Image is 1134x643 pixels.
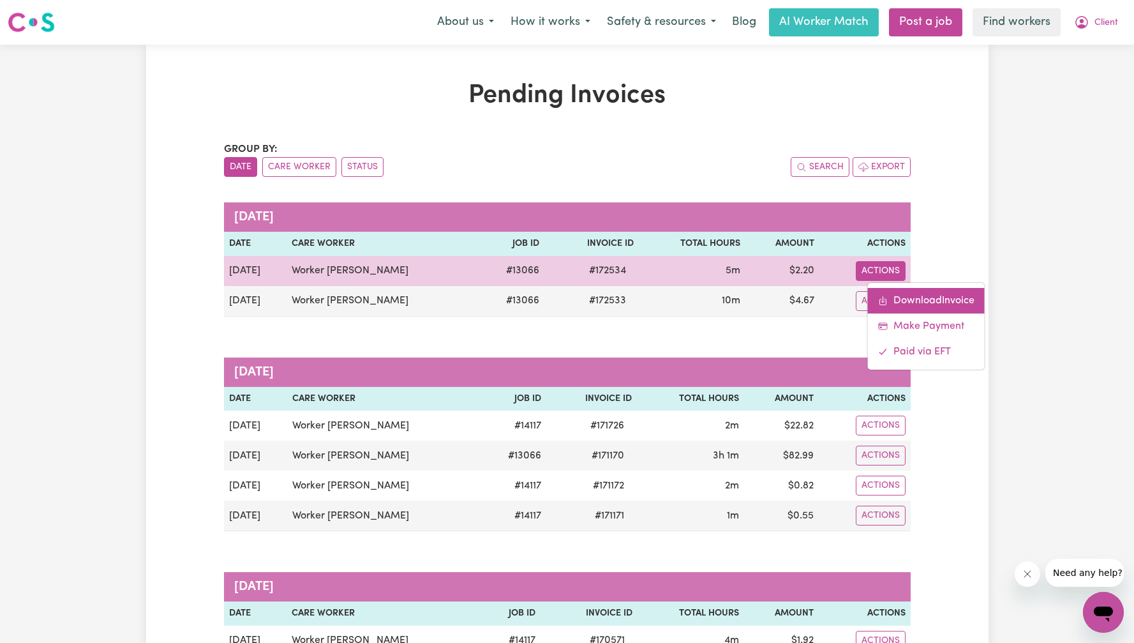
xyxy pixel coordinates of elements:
[546,387,637,411] th: Invoice ID
[1015,561,1040,587] iframe: Close message
[744,411,819,441] td: $ 22.82
[853,157,911,177] button: Export
[868,339,985,365] a: Mark invoice #172534 as paid via EFT
[224,471,287,501] td: [DATE]
[769,8,879,36] a: AI Worker Match
[480,601,540,626] th: Job ID
[587,508,632,524] span: # 171171
[638,601,744,626] th: Total Hours
[637,387,744,411] th: Total Hours
[481,471,547,501] td: # 14117
[224,256,287,286] td: [DATE]
[744,387,819,411] th: Amount
[224,358,911,387] caption: [DATE]
[639,232,745,256] th: Total Hours
[479,232,544,256] th: Job ID
[744,501,819,531] td: $ 0.55
[791,157,849,177] button: Search
[224,411,287,441] td: [DATE]
[479,286,544,317] td: # 13066
[856,416,906,435] button: Actions
[224,286,287,317] td: [DATE]
[819,232,910,256] th: Actions
[726,266,740,276] span: 5 minutes
[287,286,479,317] td: Worker [PERSON_NAME]
[583,418,632,434] span: # 171726
[287,471,481,501] td: Worker [PERSON_NAME]
[429,9,502,36] button: About us
[819,601,910,626] th: Actions
[1083,592,1124,633] iframe: Button to launch messaging window
[224,157,257,177] button: sort invoices by date
[287,387,481,411] th: Care Worker
[481,387,547,411] th: Job ID
[1045,559,1124,587] iframe: Message from company
[262,157,336,177] button: sort invoices by care worker
[744,471,819,501] td: $ 0.82
[868,288,985,314] a: Download invoice #172534
[727,511,739,521] span: 1 minute
[584,448,632,464] span: # 171170
[287,256,479,286] td: Worker [PERSON_NAME]
[581,293,634,308] span: # 172533
[224,387,287,411] th: Date
[581,263,634,278] span: # 172534
[599,9,724,36] button: Safety & resources
[8,8,55,37] a: Careseekers logo
[224,232,287,256] th: Date
[725,481,739,491] span: 2 minutes
[502,9,599,36] button: How it works
[287,232,479,256] th: Care Worker
[856,446,906,465] button: Actions
[481,411,547,441] td: # 14117
[1066,9,1126,36] button: My Account
[745,232,820,256] th: Amount
[541,601,638,626] th: Invoice ID
[341,157,384,177] button: sort invoices by paid status
[744,601,819,626] th: Amount
[8,11,55,34] img: Careseekers logo
[224,441,287,471] td: [DATE]
[287,441,481,471] td: Worker [PERSON_NAME]
[819,387,910,411] th: Actions
[744,441,819,471] td: $ 82.99
[745,286,820,317] td: $ 4.67
[889,8,962,36] a: Post a job
[224,144,278,155] span: Group by:
[856,476,906,495] button: Actions
[724,8,764,36] a: Blog
[224,601,287,626] th: Date
[725,421,739,431] span: 2 minutes
[856,506,906,526] button: Actions
[973,8,1061,36] a: Find workers
[479,256,544,286] td: # 13066
[287,411,481,441] td: Worker [PERSON_NAME]
[287,601,480,626] th: Care Worker
[224,80,911,111] h1: Pending Invoices
[224,501,287,531] td: [DATE]
[856,291,906,311] button: Actions
[745,256,820,286] td: $ 2.20
[867,282,985,370] div: Actions
[481,441,547,471] td: # 13066
[287,501,481,531] td: Worker [PERSON_NAME]
[481,501,547,531] td: # 14117
[544,232,639,256] th: Invoice ID
[224,202,911,232] caption: [DATE]
[224,572,911,601] caption: [DATE]
[868,314,985,339] a: Make Payment
[713,451,739,461] span: 3 hours 1 minute
[856,261,906,281] button: Actions
[585,478,632,494] span: # 171172
[722,296,740,306] span: 10 minutes
[1094,16,1118,30] span: Client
